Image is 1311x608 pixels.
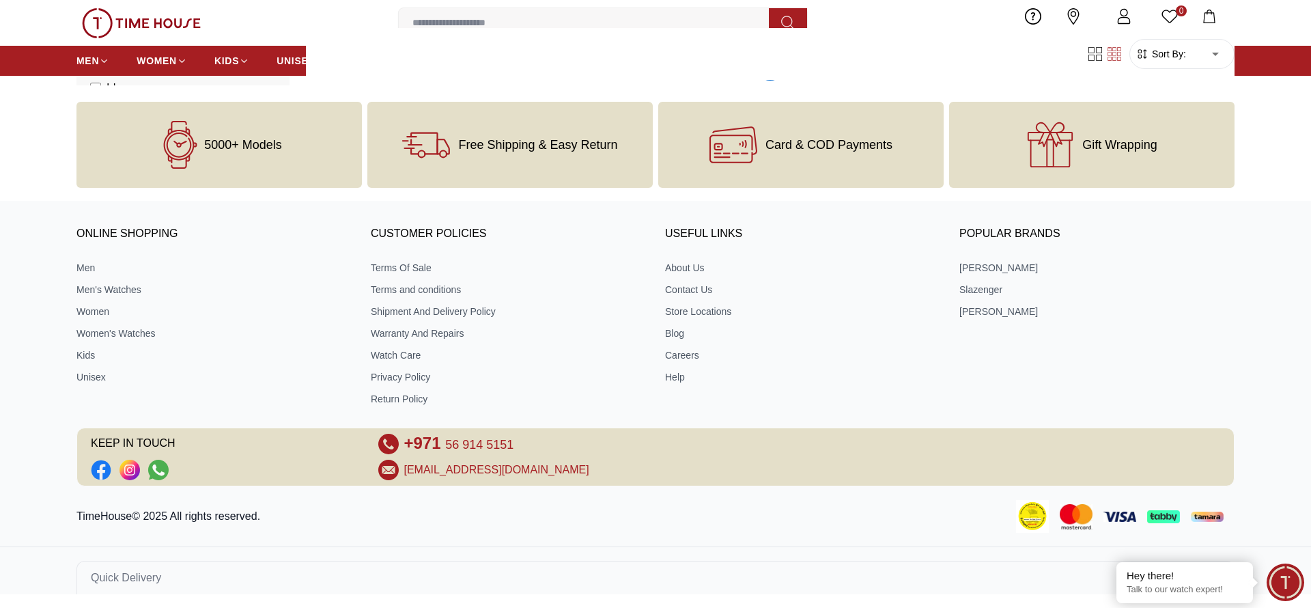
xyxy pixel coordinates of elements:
[959,305,1235,318] a: [PERSON_NAME]
[1176,5,1187,16] span: 0
[91,434,359,454] span: KEEP IN TOUCH
[1049,5,1098,40] a: Our Stores
[371,224,646,245] h3: CUSTOMER POLICIES
[119,460,140,480] a: Social Link
[371,392,646,406] a: Return Policy
[76,54,99,68] span: MEN
[1060,504,1092,529] img: Mastercard
[371,305,646,318] a: Shipment And Delivery Policy
[76,370,352,384] a: Unisex
[665,305,940,318] a: Store Locations
[277,54,315,68] span: UNISEX
[1127,584,1243,596] p: Talk to our watch expert!
[1082,138,1157,152] span: Gift Wrapping
[1021,27,1046,38] span: Help
[959,261,1235,275] a: [PERSON_NAME]
[148,460,169,480] a: Social Link
[1147,510,1180,523] img: Tabby Payment
[1192,26,1226,36] span: My Bag
[404,462,589,478] a: [EMAIL_ADDRESS][DOMAIN_NAME]
[204,138,282,152] span: 5000+ Models
[214,49,249,73] a: KIDS
[76,224,352,245] h3: ONLINE SHOPPING
[1149,47,1186,61] span: Sort By:
[82,8,201,38] img: ...
[959,224,1235,245] h3: Popular Brands
[665,348,940,362] a: Careers
[1018,5,1049,40] a: Help
[1153,27,1187,38] span: Wishlist
[371,348,646,362] a: Watch Care
[1150,5,1189,40] a: 0Wishlist
[665,327,940,340] a: Blog
[91,460,111,480] li: Facebook
[76,305,352,318] a: Women
[277,49,325,73] a: UNISEX
[1103,512,1136,522] img: Visa
[458,138,617,152] span: Free Shipping & Easy Return
[404,434,514,454] a: +971 56 914 5151
[91,570,161,586] span: Quick Delivery
[665,261,940,275] a: About Us
[1267,564,1304,601] div: Chat Widget
[1191,512,1224,523] img: Tamara Payment
[76,283,352,296] a: Men's Watches
[765,138,892,152] span: Card & COD Payments
[665,370,940,384] a: Help
[371,261,646,275] a: Terms Of Sale
[445,438,513,452] span: 56 914 5151
[137,49,187,73] a: WOMEN
[76,561,1235,594] button: Quick Delivery
[1136,47,1186,61] button: Sort By:
[214,54,239,68] span: KIDS
[1189,7,1229,39] button: My Bag
[665,283,940,296] a: Contact Us
[1127,569,1243,583] div: Hey there!
[1016,500,1049,533] img: Consumer Payment
[90,83,101,94] input: Idee
[76,327,352,340] a: Women's Watches
[959,283,1235,296] a: Slazenger
[371,327,646,340] a: Warranty And Repairs
[76,49,109,73] a: MEN
[1101,27,1147,38] span: My Account
[137,54,177,68] span: WOMEN
[76,348,352,362] a: Kids
[76,508,266,525] p: TimeHouse© 2025 All rights reserved.
[665,224,940,245] h3: USEFUL LINKS
[1052,27,1095,38] span: Our Stores
[371,283,646,296] a: Terms and conditions
[371,370,646,384] a: Privacy Policy
[76,261,352,275] a: Men
[107,80,128,96] span: Idee
[91,460,111,480] a: Social Link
